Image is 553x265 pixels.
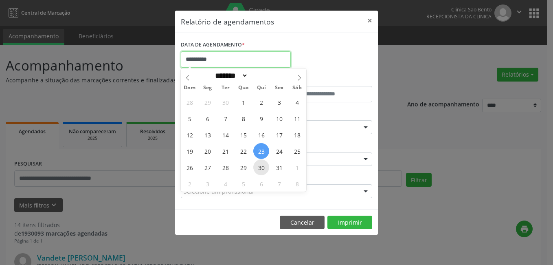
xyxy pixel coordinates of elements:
span: Outubro 3, 2025 [271,94,287,110]
span: Setembro 30, 2025 [217,94,233,110]
span: Sex [270,85,288,91]
span: Ter [217,85,235,91]
span: Selecione um profissional [184,187,254,196]
span: Outubro 20, 2025 [200,143,215,159]
span: Outubro 27, 2025 [200,159,215,175]
span: Outubro 2, 2025 [253,94,269,110]
select: Month [212,71,248,80]
button: Cancelar [280,216,325,230]
span: Novembro 5, 2025 [235,176,251,192]
span: Sáb [288,85,306,91]
span: Outubro 17, 2025 [271,127,287,143]
span: Outubro 21, 2025 [217,143,233,159]
span: Outubro 26, 2025 [182,159,197,175]
span: Outubro 11, 2025 [289,110,305,126]
h5: Relatório de agendamentos [181,16,274,27]
span: Outubro 9, 2025 [253,110,269,126]
button: Close [362,11,378,31]
span: Outubro 22, 2025 [235,143,251,159]
button: Imprimir [327,216,372,230]
span: Outubro 25, 2025 [289,143,305,159]
span: Seg [199,85,217,91]
label: ATÉ [279,73,372,86]
span: Outubro 4, 2025 [289,94,305,110]
label: DATA DE AGENDAMENTO [181,39,245,51]
span: Outubro 31, 2025 [271,159,287,175]
span: Novembro 3, 2025 [200,176,215,192]
span: Outubro 24, 2025 [271,143,287,159]
span: Outubro 15, 2025 [235,127,251,143]
span: Outubro 12, 2025 [182,127,197,143]
span: Dom [181,85,199,91]
span: Novembro 6, 2025 [253,176,269,192]
span: Setembro 29, 2025 [200,94,215,110]
span: Outubro 1, 2025 [235,94,251,110]
span: Outubro 29, 2025 [235,159,251,175]
input: Year [248,71,275,80]
span: Outubro 10, 2025 [271,110,287,126]
span: Outubro 8, 2025 [235,110,251,126]
span: Outubro 30, 2025 [253,159,269,175]
span: Setembro 28, 2025 [182,94,197,110]
span: Novembro 2, 2025 [182,176,197,192]
span: Outubro 23, 2025 [253,143,269,159]
span: Outubro 28, 2025 [217,159,233,175]
span: Novembro 1, 2025 [289,159,305,175]
span: Outubro 18, 2025 [289,127,305,143]
span: Qua [235,85,252,91]
span: Novembro 8, 2025 [289,176,305,192]
span: Novembro 4, 2025 [217,176,233,192]
span: Outubro 16, 2025 [253,127,269,143]
span: Outubro 7, 2025 [217,110,233,126]
span: Outubro 13, 2025 [200,127,215,143]
span: Outubro 14, 2025 [217,127,233,143]
span: Outubro 6, 2025 [200,110,215,126]
span: Outubro 5, 2025 [182,110,197,126]
span: Novembro 7, 2025 [271,176,287,192]
span: Outubro 19, 2025 [182,143,197,159]
span: Qui [252,85,270,91]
